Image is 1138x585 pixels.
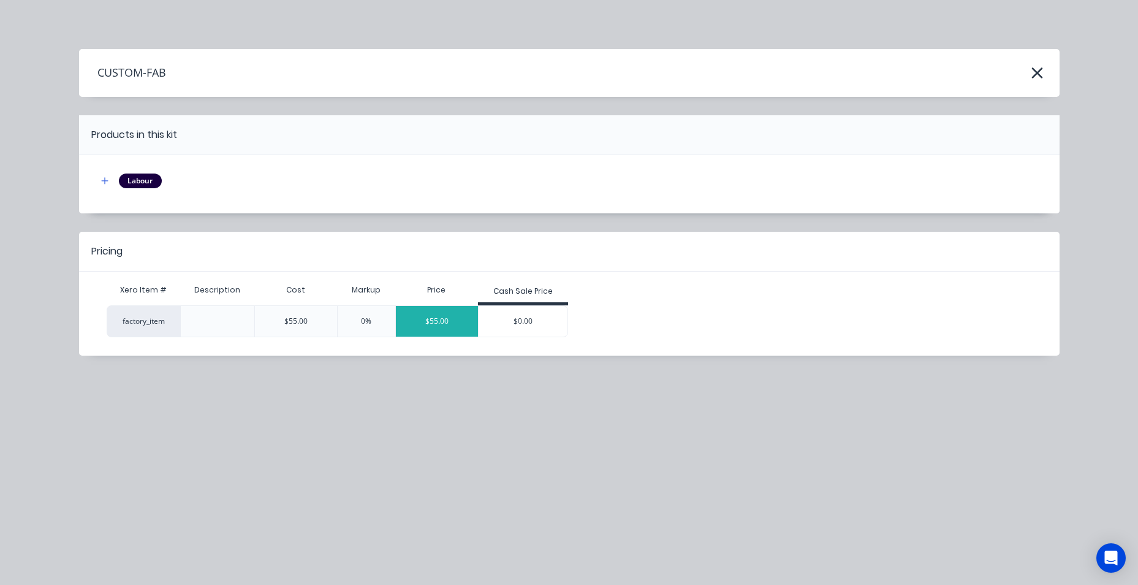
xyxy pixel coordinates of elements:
[107,305,180,337] div: factory_item
[395,278,478,302] div: Price
[119,174,162,188] div: Labour
[337,278,396,302] div: Markup
[184,275,250,305] div: Description
[254,278,337,302] div: Cost
[91,244,123,259] div: Pricing
[1096,543,1126,573] div: Open Intercom Messenger
[479,306,568,337] div: $0.00
[91,128,177,142] div: Products in this kit
[396,306,478,337] div: $55.00
[337,305,396,337] div: 0%
[493,286,553,297] div: Cash Sale Price
[79,61,166,85] h4: CUSTOM-FAB
[254,305,337,337] div: $55.00
[107,278,180,302] div: Xero Item #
